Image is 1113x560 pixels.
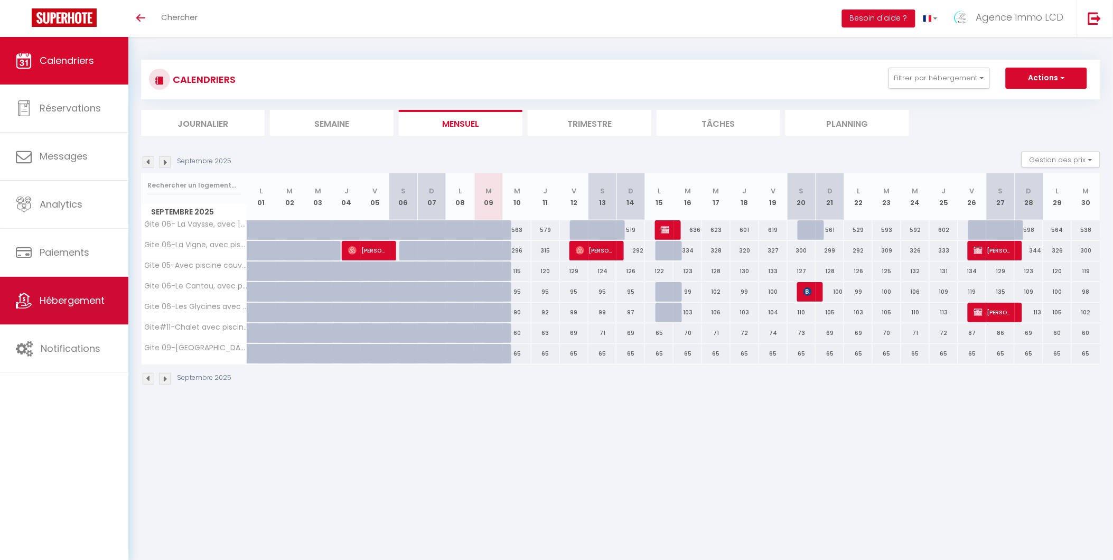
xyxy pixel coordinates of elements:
[901,303,930,322] div: 110
[1072,323,1100,343] div: 60
[40,246,89,259] span: Paiements
[674,282,702,302] div: 99
[616,220,645,240] div: 519
[616,303,645,322] div: 97
[901,262,930,281] div: 132
[844,303,873,322] div: 103
[759,220,788,240] div: 619
[958,282,987,302] div: 119
[143,220,249,228] span: Gite 06- La Vaysse, avec [PERSON_NAME] & [PERSON_NAME] 25 pers
[674,323,702,343] div: 70
[1015,282,1043,302] div: 109
[702,323,731,343] div: 71
[1043,241,1072,260] div: 326
[731,262,759,281] div: 130
[485,186,492,196] abbr: M
[332,173,361,220] th: 04
[657,110,780,136] li: Tâches
[986,344,1015,363] div: 65
[645,262,674,281] div: 122
[576,240,614,260] span: [PERSON_NAME]
[731,173,759,220] th: 18
[901,323,930,343] div: 71
[788,173,816,220] th: 20
[41,342,100,355] span: Notifications
[958,344,987,363] div: 65
[531,344,560,363] div: 65
[177,156,231,166] p: Septembre 2025
[702,262,731,281] div: 128
[503,303,531,322] div: 90
[759,241,788,260] div: 327
[1043,173,1072,220] th: 29
[503,220,531,240] div: 563
[572,186,576,196] abbr: V
[702,173,731,220] th: 17
[503,241,531,260] div: 296
[661,220,670,240] span: [PERSON_NAME]
[588,303,617,322] div: 99
[759,344,788,363] div: 65
[873,220,901,240] div: 593
[986,323,1015,343] div: 86
[531,220,560,240] div: 579
[401,186,406,196] abbr: S
[1072,173,1100,220] th: 30
[645,173,674,220] th: 15
[40,150,88,163] span: Messages
[645,344,674,363] div: 65
[930,323,958,343] div: 72
[986,262,1015,281] div: 129
[1006,68,1087,89] button: Actions
[685,186,691,196] abbr: M
[1072,220,1100,240] div: 538
[974,302,1012,322] span: [PERSON_NAME]
[844,344,873,363] div: 65
[785,110,909,136] li: Planning
[803,282,813,302] span: [PERSON_NAME]
[816,262,844,281] div: 128
[503,344,531,363] div: 65
[1072,262,1100,281] div: 119
[616,262,645,281] div: 126
[143,323,249,331] span: Gite#11-Chalet avec piscine couverte et chauffée
[616,323,645,343] div: 69
[372,186,377,196] abbr: V
[286,186,293,196] abbr: M
[816,220,844,240] div: 561
[873,323,901,343] div: 70
[531,262,560,281] div: 120
[674,303,702,322] div: 103
[143,241,249,249] span: Gite 06-La Vigne, avec piscine & jacuzzi-16 pers
[958,262,987,281] div: 134
[958,323,987,343] div: 87
[1043,282,1072,302] div: 100
[1083,186,1089,196] abbr: M
[930,282,958,302] div: 109
[1015,241,1043,260] div: 344
[759,323,788,343] div: 74
[816,303,844,322] div: 105
[842,10,915,27] button: Besoin d'aide ?
[702,282,731,302] div: 102
[600,186,605,196] abbr: S
[942,186,946,196] abbr: J
[702,241,731,260] div: 328
[930,344,958,363] div: 65
[702,303,731,322] div: 106
[873,241,901,260] div: 309
[873,303,901,322] div: 105
[674,262,702,281] div: 123
[953,10,969,25] img: ...
[1043,303,1072,322] div: 105
[731,303,759,322] div: 103
[531,323,560,343] div: 63
[514,186,520,196] abbr: M
[528,110,651,136] li: Trimestre
[1088,12,1101,25] img: logout
[788,262,816,281] div: 127
[348,240,386,260] span: [PERSON_NAME]
[901,282,930,302] div: 106
[827,186,833,196] abbr: D
[170,68,236,91] h3: CALENDRIERS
